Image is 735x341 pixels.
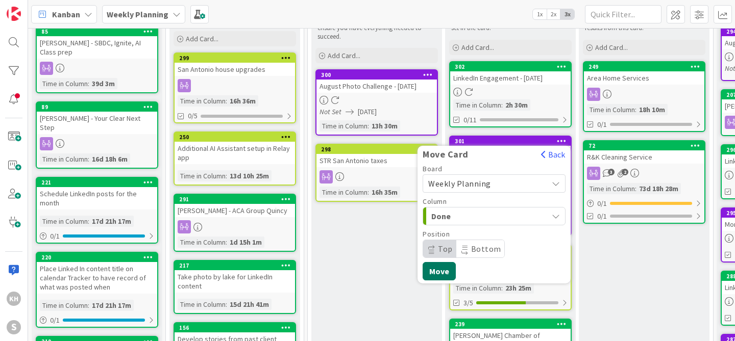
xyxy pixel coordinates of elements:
[226,299,227,310] span: :
[584,62,704,85] div: 249Area Home Services
[37,178,157,187] div: 221
[50,315,60,326] span: 0 / 1
[37,230,157,243] div: 0/1
[501,99,503,111] span: :
[449,136,572,236] a: 301Move CardBackBoardWeekly PlanningColumnDoneDonePositionTopBottomMoveMorning Routine - [DATE]Ti...
[175,270,295,293] div: Take photo by lake for LinkedIn content
[320,107,341,116] i: Not Set
[317,16,436,41] p: Clarify any information on the card to ensure you have everything needed to succeed.
[316,145,437,154] div: 298
[227,170,272,181] div: 13d 10h 25m
[37,27,157,36] div: 85
[40,216,88,227] div: Time in Column
[41,103,157,111] div: 89
[175,63,295,76] div: San Antonio house upgrades
[450,71,571,85] div: LinkedIn Engagement - [DATE]
[89,300,134,311] div: 17d 21h 17m
[37,253,157,294] div: 220Place Linked In content title on calendar Tracker to have record of what was posted when
[423,198,447,205] span: Column
[636,183,681,194] div: 73d 18h 28m
[36,177,158,244] a: 221Schedule LinkedIn posts for the monthTime in Column:17d 21h 17m0/1
[179,134,295,141] div: 250
[450,62,571,85] div: 302LinkedIn Engagement - [DATE]
[585,5,661,23] input: Quick Filter...
[597,211,607,222] span: 0/1
[584,71,704,85] div: Area Home Services
[40,78,88,89] div: Time in Column
[88,300,89,311] span: :
[450,137,571,146] div: 301Move CardBackBoardWeekly PlanningColumnDoneDonePositionTopBottomMove
[453,99,501,111] div: Time in Column
[636,104,668,115] div: 18h 10m
[41,254,157,261] div: 220
[89,78,117,89] div: 39d 3m
[36,26,158,93] a: 85[PERSON_NAME] - SBDC, Ignite, AI Class prepTime in Column:39d 3m
[367,120,369,132] span: :
[175,261,295,270] div: 217
[547,9,560,19] span: 2x
[178,237,226,248] div: Time in Column
[316,80,437,93] div: August Photo Challenge - [DATE]
[89,216,134,227] div: 17d 21h 17m
[501,282,503,294] span: :
[583,61,705,132] a: 249Area Home ServicesTime in Column:18h 10m0/1
[175,195,295,204] div: 291
[227,237,264,248] div: 1d 15h 1m
[450,320,571,329] div: 239
[431,209,508,223] span: Done
[595,43,628,52] span: Add Card...
[358,107,377,117] span: [DATE]
[41,28,157,35] div: 85
[175,133,295,164] div: 250Additional AI Assistant setup in Relay app
[7,320,21,334] div: S
[423,165,443,172] span: Board
[584,197,704,210] div: 0/1
[320,187,367,198] div: Time in Column
[37,112,157,134] div: [PERSON_NAME] - Your Clear Next Step
[179,262,295,269] div: 217
[584,141,704,150] div: 72
[226,170,227,181] span: :
[589,63,704,70] div: 249
[321,146,437,153] div: 298
[587,183,635,194] div: Time in Column
[438,244,453,254] span: Top
[597,198,607,209] span: 0 / 1
[315,69,438,136] a: 300August Photo Challenge - [DATE]Not Set[DATE]Time in Column:13h 30m
[36,252,158,328] a: 220Place Linked In content title on calendar Tracker to have record of what was posted whenTime i...
[179,55,295,62] div: 299
[503,282,534,294] div: 23h 25m
[179,324,295,331] div: 156
[37,36,157,59] div: [PERSON_NAME] - SBDC, Ignite, AI Class prep
[316,70,437,80] div: 300
[589,142,704,149] div: 72
[328,51,360,60] span: Add Card...
[174,260,296,314] a: 217Take photo by lake for LinkedIn contentTime in Column:15d 21h 41m
[37,102,157,134] div: 89[PERSON_NAME] - Your Clear Next Step
[175,54,295,63] div: 299
[52,8,80,20] span: Kanban
[7,292,21,306] div: KH
[584,62,704,71] div: 249
[461,43,494,52] span: Add Card...
[608,169,615,175] span: 3
[316,154,437,167] div: STR San Antonio taxes
[175,204,295,217] div: [PERSON_NAME] - ACA Group Quincy
[423,207,566,225] button: Done
[175,195,295,217] div: 291[PERSON_NAME] - ACA Group Quincy
[37,102,157,112] div: 89
[178,95,226,107] div: Time in Column
[315,144,438,202] a: 298STR San Antonio taxesTime in Column:16h 35m
[455,63,571,70] div: 302
[175,142,295,164] div: Additional AI Assistant setup in Relay app
[428,178,491,189] span: Weekly Planning
[560,9,574,19] span: 3x
[37,187,157,209] div: Schedule LinkedIn posts for the month
[597,119,607,130] span: 0/1
[584,150,704,164] div: R&K Cleaning Service
[453,282,501,294] div: Time in Column
[316,145,437,167] div: 298STR San Antonio taxes
[423,262,456,280] button: Move
[37,262,157,294] div: Place Linked In content title on calendar Tracker to have record of what was posted when
[587,104,635,115] div: Time in Column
